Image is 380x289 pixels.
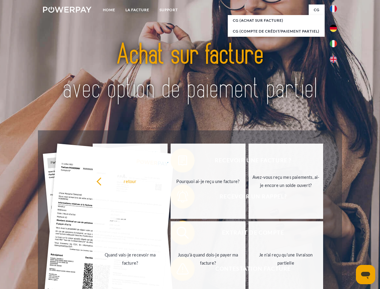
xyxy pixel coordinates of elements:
[154,5,183,15] a: Support
[330,56,337,63] img: en
[96,177,164,185] div: retour
[174,177,242,185] div: Pourquoi ai-je reçu une facture?
[330,5,337,12] img: fr
[356,265,375,284] iframe: Bouton de lancement de la fenêtre de messagerie
[228,26,325,37] a: CG (Compte de crédit/paiement partiel)
[330,40,337,47] img: it
[43,7,91,13] img: logo-powerpay-white.svg
[120,5,154,15] a: LA FACTURE
[309,5,325,15] a: CG
[228,15,325,26] a: CG (achat sur facture)
[57,29,323,115] img: title-powerpay_fr.svg
[96,251,164,267] div: Quand vais-je recevoir ma facture?
[330,25,337,32] img: de
[174,251,242,267] div: Jusqu'à quand dois-je payer ma facture?
[249,144,323,219] a: Avez-vous reçu mes paiements, ai-je encore un solde ouvert?
[252,251,320,267] div: Je n'ai reçu qu'une livraison partielle
[98,5,120,15] a: Home
[252,173,320,189] div: Avez-vous reçu mes paiements, ai-je encore un solde ouvert?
